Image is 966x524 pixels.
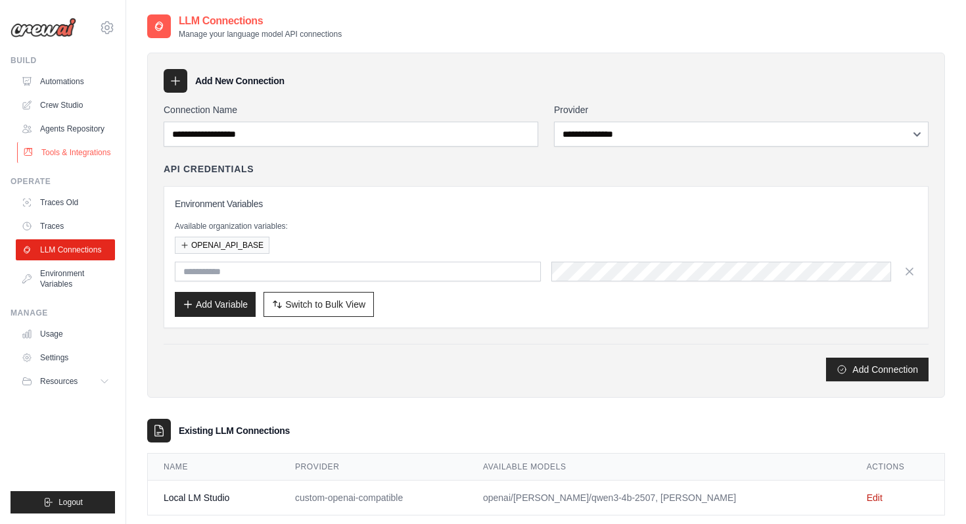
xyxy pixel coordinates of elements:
span: Logout [58,497,83,508]
th: Name [148,454,279,481]
a: Crew Studio [16,95,115,116]
a: Traces [16,216,115,237]
button: Add Variable [175,292,256,317]
span: Resources [40,376,78,387]
label: Connection Name [164,103,538,116]
h3: Existing LLM Connections [179,424,290,437]
p: Manage your language model API connections [179,29,342,39]
a: Edit [867,492,883,503]
th: Available Models [467,454,851,481]
a: Traces Old [16,192,115,213]
a: Automations [16,71,115,92]
button: Add Connection [826,358,929,381]
p: Available organization variables: [175,221,917,231]
h3: Environment Variables [175,197,917,210]
button: Switch to Bulk View [264,292,374,317]
div: Build [11,55,115,66]
button: Resources [16,371,115,392]
td: Local LM Studio [148,481,279,515]
th: Actions [851,454,944,481]
span: Switch to Bulk View [285,298,365,311]
div: Manage [11,308,115,318]
a: Agents Repository [16,118,115,139]
td: custom-openai-compatible [279,481,467,515]
a: Usage [16,323,115,345]
a: Settings [16,347,115,368]
div: Operate [11,176,115,187]
img: Logo [11,18,76,37]
a: LLM Connections [16,239,115,260]
a: Environment Variables [16,263,115,295]
h4: API Credentials [164,162,254,176]
td: openai/[PERSON_NAME]/qwen3-4b-2507, [PERSON_NAME] [467,481,851,515]
a: Tools & Integrations [17,142,116,163]
h2: LLM Connections [179,13,342,29]
label: Provider [554,103,929,116]
button: Logout [11,491,115,513]
button: OPENAI_API_BASE [175,237,269,254]
th: Provider [279,454,467,481]
h3: Add New Connection [195,74,285,87]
